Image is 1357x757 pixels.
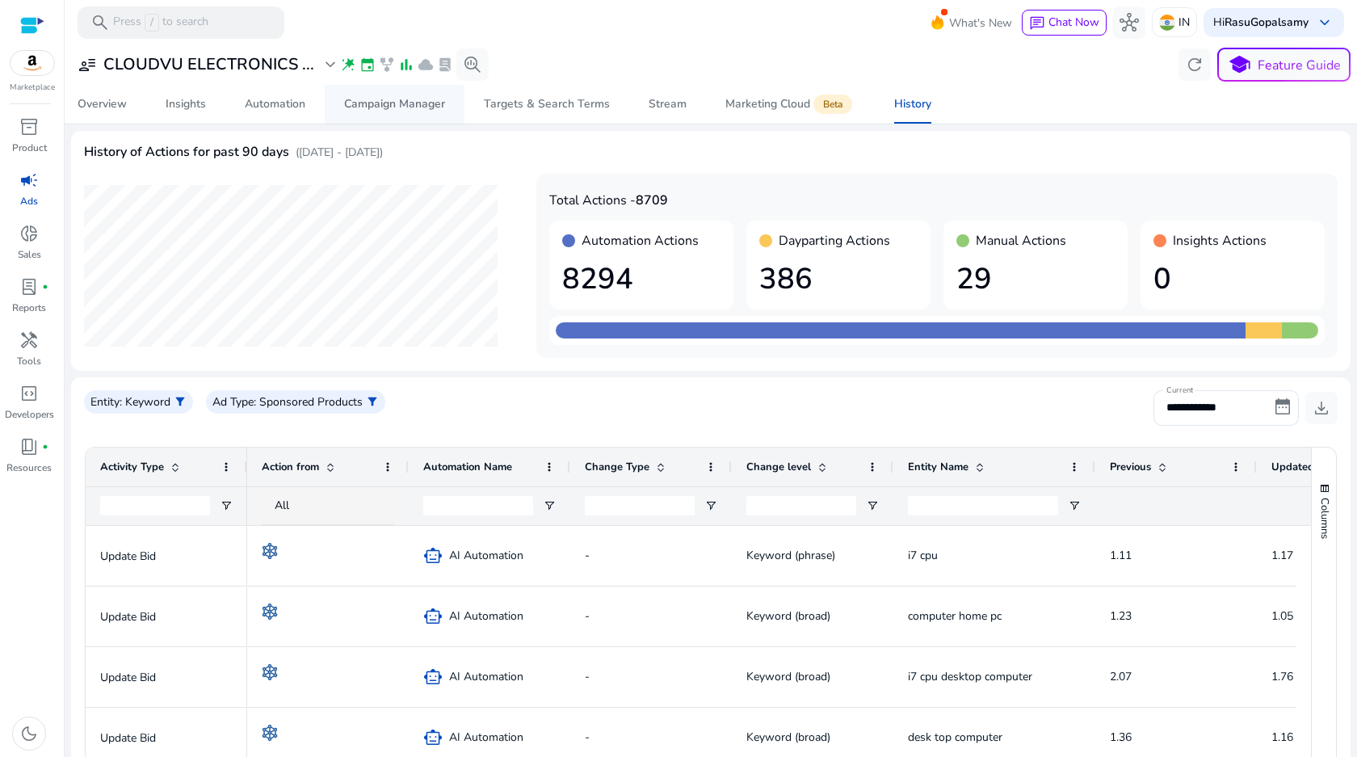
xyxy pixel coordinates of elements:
[19,224,39,243] span: donut_small
[113,14,208,32] p: Press to search
[1315,13,1334,32] span: keyboard_arrow_down
[12,301,46,315] p: Reports
[1166,385,1193,396] mat-label: Current
[725,98,855,111] div: Marketing Cloud
[84,145,289,160] h4: History of Actions for past 90 days
[100,460,164,474] span: Activity Type
[100,661,233,694] p: Update Bid
[1217,48,1351,82] button: schoolFeature Guide
[19,117,39,137] span: inventory_2
[1153,262,1312,296] h1: 0
[746,496,856,515] input: Change level Filter Input
[449,721,523,754] span: AI Automation
[275,498,289,513] span: All
[262,725,278,741] img: rule-automation.svg
[1178,48,1211,81] button: refresh
[1048,15,1099,30] span: Chat Now
[423,728,443,747] span: smart_toy
[456,48,489,81] button: search_insights
[549,193,1325,208] h4: Total Actions -
[19,384,39,403] span: code_blocks
[19,330,39,350] span: handyman
[759,262,918,296] h1: 386
[321,55,340,74] span: expand_more
[894,99,931,110] div: History
[5,407,54,422] p: Developers
[418,57,434,73] span: cloud
[1022,10,1107,36] button: chatChat Now
[866,499,879,512] button: Open Filter Menu
[1228,53,1251,77] span: school
[746,608,830,624] span: Keyword (broad)
[746,460,811,474] span: Change level
[100,540,233,573] p: Update Bid
[1271,669,1293,684] span: 1.76
[1159,15,1175,31] img: in.svg
[423,460,512,474] span: Automation Name
[585,496,695,515] input: Change Type Filter Input
[704,499,717,512] button: Open Filter Menu
[100,721,233,755] p: Update Bid
[12,141,47,155] p: Product
[100,600,233,633] p: Update Bid
[78,99,127,110] div: Overview
[956,262,1115,296] h1: 29
[746,548,835,563] span: Keyword (phrase)
[145,14,159,32] span: /
[437,57,453,73] span: lab_profile
[1271,460,1314,474] span: Updated
[423,496,533,515] input: Automation Name Filter Input
[746,730,830,745] span: Keyword (broad)
[20,194,38,208] p: Ads
[42,444,48,450] span: fiber_manual_record
[174,395,187,408] span: filter_alt
[1110,548,1132,563] span: 1.11
[262,460,319,474] span: Action from
[19,170,39,190] span: campaign
[366,395,379,408] span: filter_alt
[1113,6,1145,39] button: hub
[344,99,445,110] div: Campaign Manager
[779,233,890,249] h4: Dayparting Actions
[908,460,968,474] span: Entity Name
[1110,608,1132,624] span: 1.23
[340,57,356,73] span: wand_stars
[1110,460,1151,474] span: Previous
[449,539,523,572] span: AI Automation
[423,667,443,687] span: smart_toy
[90,13,110,32] span: search
[17,354,41,368] p: Tools
[1271,548,1293,563] span: 1.17
[1120,13,1139,32] span: hub
[449,599,523,633] span: AI Automation
[585,608,590,624] span: -
[949,9,1012,37] span: What's New
[746,669,830,684] span: Keyword (broad)
[1271,608,1293,624] span: 1.05
[262,664,278,680] img: rule-automation.svg
[423,546,443,566] span: smart_toy
[220,499,233,512] button: Open Filter Menu
[103,55,314,74] h3: CLOUDVU ELECTRONICS ...
[379,57,395,73] span: family_history
[543,499,556,512] button: Open Filter Menu
[585,730,590,745] span: -
[120,393,170,410] p: : Keyword
[562,262,721,296] h1: 8294
[1178,8,1190,36] p: IN
[1029,15,1045,32] span: chat
[296,144,383,161] p: ([DATE] - [DATE])
[262,603,278,620] img: rule-automation.svg
[1068,499,1081,512] button: Open Filter Menu
[1258,56,1341,75] p: Feature Guide
[908,608,1002,624] span: computer home pc
[976,233,1066,249] h4: Manual Actions
[1312,398,1331,418] span: download
[1271,730,1293,745] span: 1.16
[908,496,1058,515] input: Entity Name Filter Input
[585,460,649,474] span: Change Type
[908,669,1032,684] span: i7 cpu desktop computer
[100,496,210,515] input: Activity Type Filter Input
[42,284,48,290] span: fiber_manual_record
[6,461,52,475] p: Resources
